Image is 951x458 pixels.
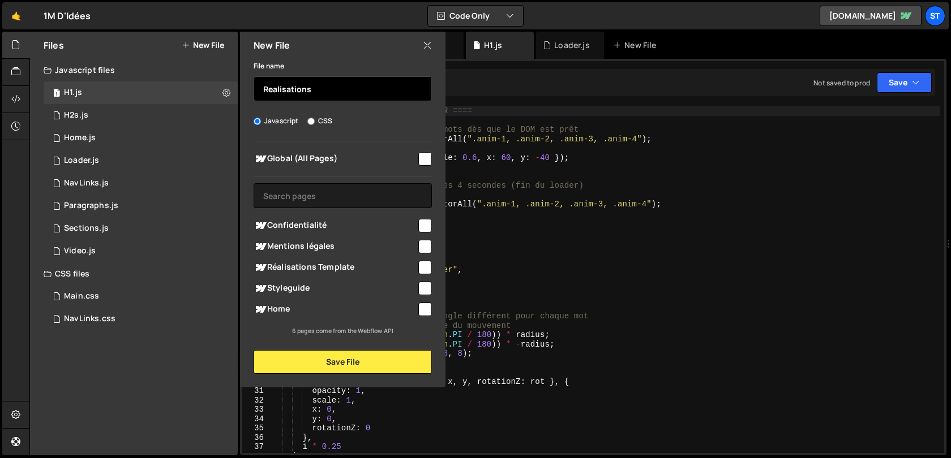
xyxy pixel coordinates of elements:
div: 37 [242,442,271,452]
div: 16858/46082.js [44,240,238,262]
small: 6 pages come from the Webflow API [292,327,393,335]
button: Code Only [428,6,523,26]
div: 16858/46083.css [44,308,238,330]
div: 33 [242,405,271,414]
div: 35 [242,424,271,433]
div: 16858/46085.js [44,217,238,240]
div: 36 [242,433,271,443]
div: 16858/46091.js [44,172,238,195]
div: 32 [242,396,271,405]
span: Réalisations Template [254,261,417,274]
span: Global (All Pages) [254,152,417,166]
div: H1.js [64,88,82,98]
div: Javascript files [30,59,238,81]
label: File name [254,61,284,72]
input: Search pages [254,183,432,208]
button: Save File [254,350,432,374]
h2: Files [44,39,64,51]
div: 16858/46084.js [44,195,238,217]
span: Confidentialité [254,219,417,232]
label: Javascript [254,115,299,127]
a: [DOMAIN_NAME] [820,6,922,26]
div: CSS files [30,262,238,285]
div: 16858/47991.js [44,81,238,104]
button: New File [182,41,224,50]
div: 16858/46089.js [44,149,238,172]
div: New File [613,40,661,51]
div: 34 [242,414,271,424]
button: Save [877,72,932,93]
div: Sections.js [64,223,109,234]
div: 16858/46088.js [44,104,238,127]
input: Javascript [254,118,261,125]
a: St [925,6,945,26]
span: Mentions légales [254,240,417,253]
div: NavLinks.css [64,314,115,324]
div: 16858/46090.css [44,285,238,308]
div: NavLinks.js [64,178,109,188]
div: Not saved to prod [813,78,870,88]
div: Home.js [64,133,96,143]
h2: New File [254,39,290,51]
div: Main.css [64,291,99,301]
label: CSS [307,115,332,127]
a: 🤙 [2,2,30,29]
span: 1 [53,89,60,98]
div: Video.js [64,246,96,256]
span: Home [254,303,417,316]
span: Styleguide [254,282,417,295]
div: 1M D'Idées [44,9,91,23]
div: H1.js [484,40,502,51]
input: CSS [307,118,315,125]
div: 31 [242,386,271,396]
div: Paragraphs.js [64,201,118,211]
div: H2s.js [64,110,88,120]
div: 16858/46839.js [44,127,238,149]
div: Loader.js [64,155,99,166]
input: Name [254,76,432,101]
div: Loader.js [554,40,589,51]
